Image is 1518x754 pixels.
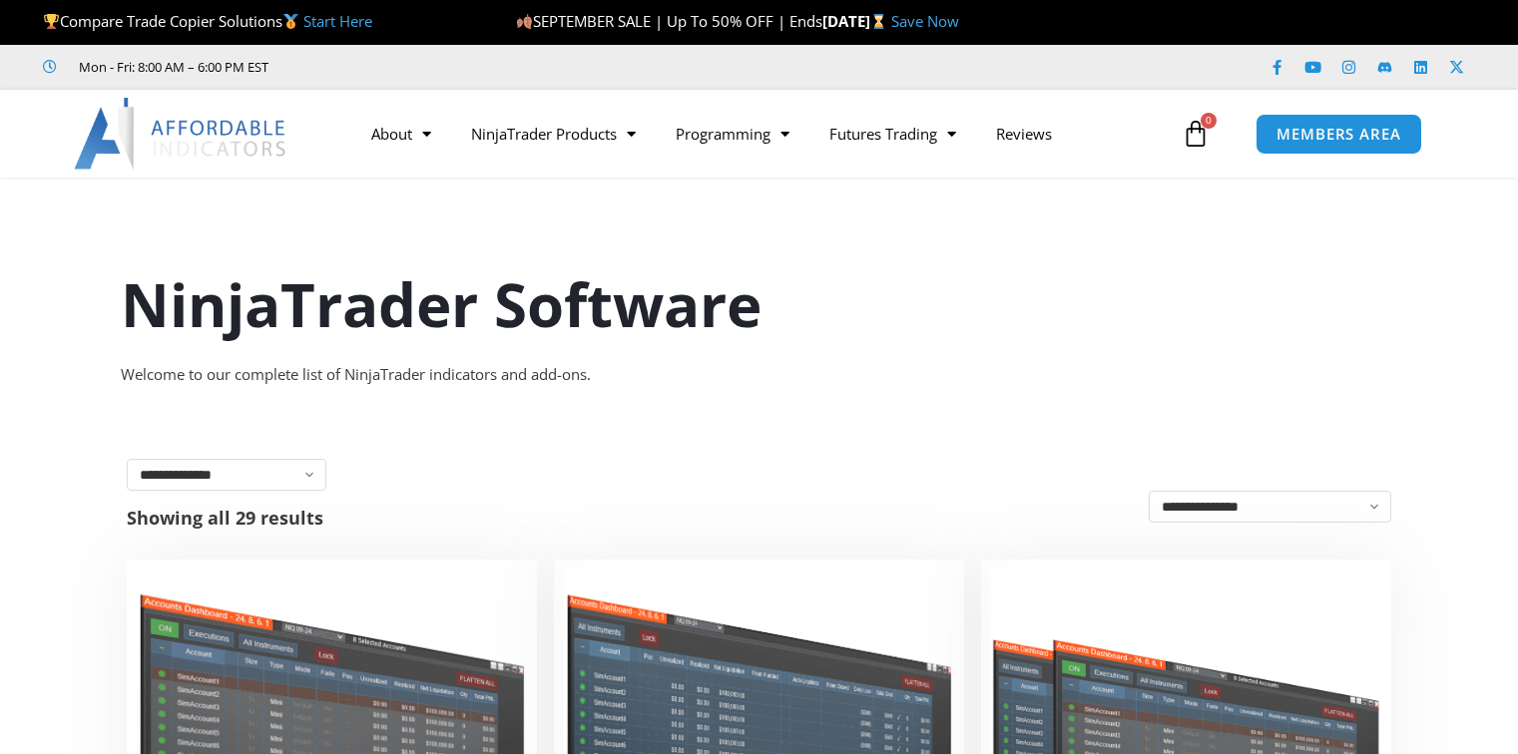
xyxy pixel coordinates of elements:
[351,111,451,157] a: About
[891,11,959,31] a: Save Now
[871,14,886,29] img: ⌛
[303,11,372,31] a: Start Here
[121,262,1398,346] h1: NinjaTrader Software
[1152,105,1240,163] a: 0
[43,11,372,31] span: Compare Trade Copier Solutions
[74,98,288,170] img: LogoAI | Affordable Indicators – NinjaTrader
[1201,113,1217,129] span: 0
[976,111,1072,157] a: Reviews
[656,111,809,157] a: Programming
[1256,114,1422,155] a: MEMBERS AREA
[451,111,656,157] a: NinjaTrader Products
[822,11,891,31] strong: [DATE]
[351,111,1177,157] nav: Menu
[809,111,976,157] a: Futures Trading
[121,361,1398,389] div: Welcome to our complete list of NinjaTrader indicators and add-ons.
[74,55,268,79] span: Mon - Fri: 8:00 AM – 6:00 PM EST
[283,14,298,29] img: 🥇
[516,11,822,31] span: SEPTEMBER SALE | Up To 50% OFF | Ends
[296,57,596,77] iframe: Customer reviews powered by Trustpilot
[1149,491,1391,523] select: Shop order
[517,14,532,29] img: 🍂
[44,14,59,29] img: 🏆
[1276,127,1401,142] span: MEMBERS AREA
[127,509,323,527] p: Showing all 29 results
